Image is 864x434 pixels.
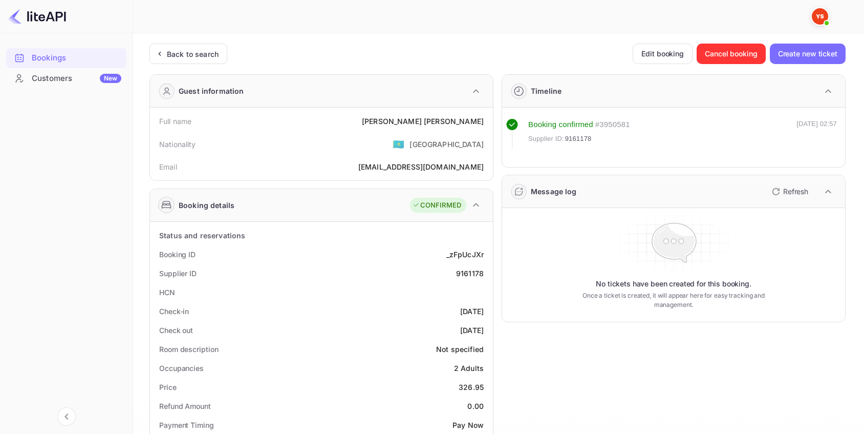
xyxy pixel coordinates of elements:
[159,382,177,392] div: Price
[159,268,197,279] div: Supplier ID
[812,8,828,25] img: Yandex Support
[565,134,592,144] span: 9161178
[766,183,812,200] button: Refresh
[159,139,196,150] div: Nationality
[358,161,484,172] div: [EMAIL_ADDRESS][DOMAIN_NAME]
[159,306,189,317] div: Check-in
[167,49,219,59] div: Back to search
[159,420,214,430] div: Payment Timing
[393,135,404,153] span: United States
[57,407,76,426] button: Collapse navigation
[633,44,693,64] button: Edit booking
[6,48,126,67] a: Bookings
[459,382,484,392] div: 326.95
[413,200,461,211] div: CONFIRMED
[159,401,211,411] div: Refund Amount
[796,119,837,149] div: [DATE] 02:57
[467,401,484,411] div: 0.00
[528,119,593,131] div: Booking confirmed
[179,86,244,96] div: Guest information
[6,48,126,68] div: Bookings
[179,200,234,211] div: Booking details
[446,249,484,260] div: _zFpUcJXr
[456,268,484,279] div: 9161178
[783,186,808,197] p: Refresh
[6,69,126,88] a: CustomersNew
[159,325,193,336] div: Check out
[159,161,177,172] div: Email
[409,139,484,150] div: [GEOGRAPHIC_DATA]
[595,119,630,131] div: # 3950581
[452,420,484,430] div: Pay Now
[159,363,204,374] div: Occupancies
[531,186,577,197] div: Message log
[8,8,66,25] img: LiteAPI logo
[460,325,484,336] div: [DATE]
[362,116,484,127] div: [PERSON_NAME] [PERSON_NAME]
[581,291,766,309] p: Once a ticket is created, it will appear here for easy tracking and management.
[528,134,564,144] span: Supplier ID:
[454,363,484,374] div: 2 Adults
[32,73,121,85] div: Customers
[159,287,175,298] div: HCN
[436,344,484,355] div: Not specified
[531,86,561,96] div: Timeline
[596,279,751,289] p: No tickets have been created for this booking.
[159,344,218,355] div: Room description
[159,230,245,241] div: Status and reservations
[159,116,191,127] div: Full name
[100,74,121,83] div: New
[460,306,484,317] div: [DATE]
[6,69,126,89] div: CustomersNew
[770,44,846,64] button: Create new ticket
[32,52,121,64] div: Bookings
[159,249,196,260] div: Booking ID
[697,44,766,64] button: Cancel booking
